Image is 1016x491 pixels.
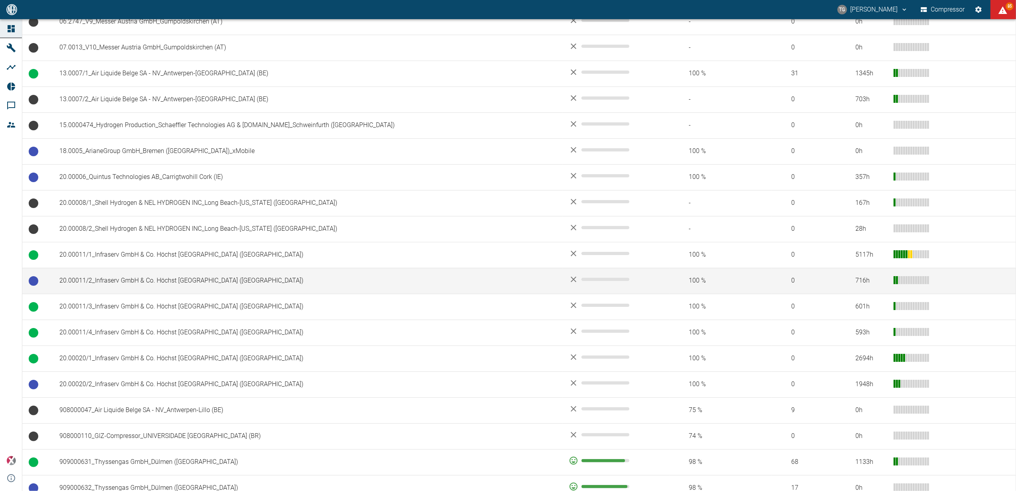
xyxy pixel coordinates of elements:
[6,456,16,465] img: Xplore Logo
[29,302,38,312] span: Betrieb
[778,276,843,285] span: 0
[778,17,843,26] span: 0
[29,121,38,130] span: Keine Daten
[676,224,766,234] span: -
[53,397,562,423] td: 908000047_Air Liquide Belge SA - NV_Antwerpen-Lillo (BE)
[53,86,562,112] td: 13.0007/2_Air Liquide Belge SA - NV_Antwerpen-[GEOGRAPHIC_DATA] (BE)
[676,95,766,104] span: -
[855,354,887,363] div: 2694 h
[855,432,887,441] div: 0 h
[855,224,887,234] div: 28 h
[676,458,766,467] span: 98 %
[676,354,766,363] span: 100 %
[53,294,562,320] td: 20.00011/3_Infraserv GmbH & Co. Höchst [GEOGRAPHIC_DATA] ([GEOGRAPHIC_DATA])
[778,69,843,78] span: 31
[29,43,38,53] span: Keine Daten
[569,16,663,25] div: No data
[53,346,562,371] td: 20.00020/1_Infraserv GmbH & Co. Höchst [GEOGRAPHIC_DATA] ([GEOGRAPHIC_DATA])
[29,173,38,182] span: Betriebsbereit
[29,354,38,363] span: Betrieb
[53,242,562,268] td: 20.00011/1_Infraserv GmbH & Co. Höchst [GEOGRAPHIC_DATA] ([GEOGRAPHIC_DATA])
[836,2,909,17] button: thomas.gregoir@neuman-esser.com
[919,2,967,17] button: Compressor
[29,147,38,156] span: Betriebsbereit
[855,43,887,52] div: 0 h
[569,378,663,388] div: No data
[855,17,887,26] div: 0 h
[778,458,843,467] span: 68
[676,17,766,26] span: -
[29,328,38,338] span: Betrieb
[29,406,38,415] span: Keine Daten
[29,250,38,260] span: Betrieb
[676,250,766,259] span: 100 %
[855,95,887,104] div: 703 h
[569,404,663,414] div: No data
[29,276,38,286] span: Betriebsbereit
[676,147,766,156] span: 100 %
[778,43,843,52] span: 0
[855,276,887,285] div: 716 h
[778,328,843,337] span: 0
[569,456,663,465] div: 91 %
[855,380,887,389] div: 1948 h
[569,197,663,206] div: No data
[778,302,843,311] span: 0
[569,93,663,103] div: No data
[855,173,887,182] div: 357 h
[778,95,843,104] span: 0
[676,69,766,78] span: 100 %
[53,9,562,35] td: 06.2747_V9_Messer Austria GmbH_Gumpoldskirchen (AT)
[778,198,843,208] span: 0
[53,320,562,346] td: 20.00011/4_Infraserv GmbH & Co. Höchst [GEOGRAPHIC_DATA] ([GEOGRAPHIC_DATA])
[676,173,766,182] span: 100 %
[971,2,986,17] button: Einstellungen
[676,121,766,130] span: -
[778,380,843,389] span: 0
[569,430,663,440] div: No data
[676,328,766,337] span: 100 %
[855,458,887,467] div: 1133 h
[29,432,38,441] span: Keine Daten
[676,43,766,52] span: -
[778,250,843,259] span: 0
[676,380,766,389] span: 100 %
[53,423,562,449] td: 908000110_GIZ-Compressor_UNIVERSIDADE [GEOGRAPHIC_DATA] (BR)
[855,121,887,130] div: 0 h
[778,173,843,182] span: 0
[569,275,663,284] div: No data
[855,198,887,208] div: 167 h
[29,458,38,467] span: Betrieb
[53,216,562,242] td: 20.00008/2_Shell Hydrogen & NEL HYDROGEN INC_Long Beach-[US_STATE] ([GEOGRAPHIC_DATA])
[778,354,843,363] span: 0
[1006,2,1014,10] span: 85
[53,268,562,294] td: 20.00011/2_Infraserv GmbH & Co. Höchst [GEOGRAPHIC_DATA] ([GEOGRAPHIC_DATA])
[855,69,887,78] div: 1345 h
[778,121,843,130] span: 0
[676,276,766,285] span: 100 %
[29,17,38,27] span: Keine Daten
[53,35,562,61] td: 07.0013_V10_Messer Austria GmbH_Gumpoldskirchen (AT)
[569,119,663,129] div: No data
[53,112,562,138] td: 15.0000474_Hydrogen Production_Schaeffler Technologies AG & [DOMAIN_NAME]_Schweinfurth ([GEOGRAPH...
[29,224,38,234] span: Keine Daten
[53,164,562,190] td: 20.00006_Quintus Technologies AB_Carrigtwohill Cork (IE)
[53,449,562,475] td: 909000631_Thyssengas GmbH_Dülmen ([GEOGRAPHIC_DATA])
[53,190,562,216] td: 20.00008/1_Shell Hydrogen & NEL HYDROGEN INC_Long Beach-[US_STATE] ([GEOGRAPHIC_DATA])
[569,300,663,310] div: No data
[53,61,562,86] td: 13.0007/1_Air Liquide Belge SA - NV_Antwerpen-[GEOGRAPHIC_DATA] (BE)
[569,145,663,155] div: No data
[676,432,766,441] span: 74 %
[676,198,766,208] span: -
[569,223,663,232] div: No data
[29,95,38,104] span: Keine Daten
[676,302,766,311] span: 100 %
[569,352,663,362] div: No data
[778,432,843,441] span: 0
[837,5,847,14] div: TG
[778,224,843,234] span: 0
[569,171,663,181] div: No data
[29,380,38,389] span: Betriebsbereit
[855,147,887,156] div: 0 h
[855,302,887,311] div: 601 h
